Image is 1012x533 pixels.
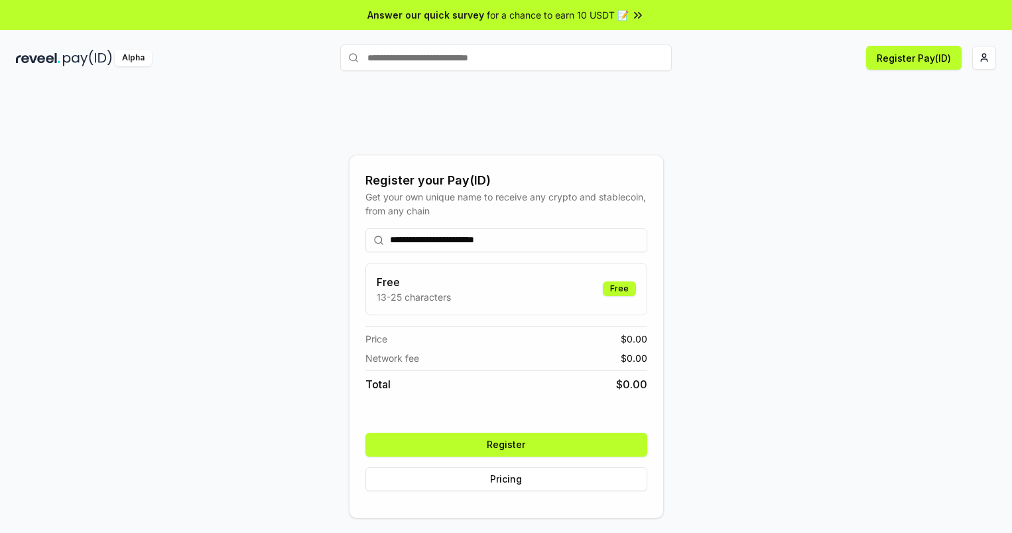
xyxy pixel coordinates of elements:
[367,8,484,22] span: Answer our quick survey
[603,281,636,296] div: Free
[621,351,647,365] span: $ 0.00
[616,376,647,392] span: $ 0.00
[365,332,387,346] span: Price
[63,50,112,66] img: pay_id
[365,351,419,365] span: Network fee
[365,467,647,491] button: Pricing
[866,46,962,70] button: Register Pay(ID)
[16,50,60,66] img: reveel_dark
[487,8,629,22] span: for a chance to earn 10 USDT 📝
[115,50,152,66] div: Alpha
[377,274,451,290] h3: Free
[365,376,391,392] span: Total
[365,171,647,190] div: Register your Pay(ID)
[365,433,647,457] button: Register
[621,332,647,346] span: $ 0.00
[377,290,451,304] p: 13-25 characters
[365,190,647,218] div: Get your own unique name to receive any crypto and stablecoin, from any chain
